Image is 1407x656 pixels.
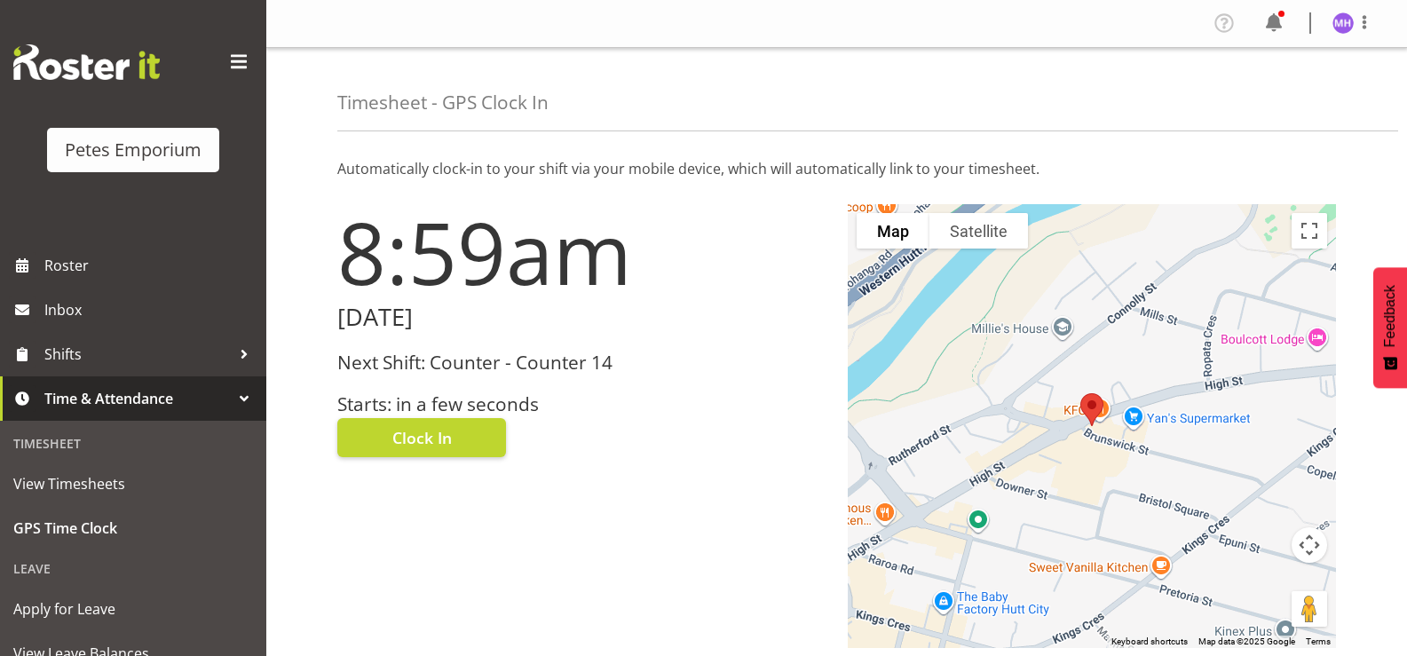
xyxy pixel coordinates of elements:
[44,341,231,368] span: Shifts
[1382,285,1398,347] span: Feedback
[1332,12,1354,34] img: mackenzie-halford4471.jpg
[44,296,257,323] span: Inbox
[65,137,202,163] div: Petes Emporium
[1292,591,1327,627] button: Drag Pegman onto the map to open Street View
[857,213,929,249] button: Show street map
[1198,636,1295,646] span: Map data ©2025 Google
[929,213,1028,249] button: Show satellite imagery
[13,470,253,497] span: View Timesheets
[1373,267,1407,388] button: Feedback - Show survey
[337,394,826,415] h3: Starts: in a few seconds
[337,304,826,331] h2: [DATE]
[1292,527,1327,563] button: Map camera controls
[852,625,911,648] a: Open this area in Google Maps (opens a new window)
[852,625,911,648] img: Google
[392,426,452,449] span: Clock In
[13,44,160,80] img: Rosterit website logo
[337,92,549,113] h4: Timesheet - GPS Clock In
[4,462,262,506] a: View Timesheets
[4,587,262,631] a: Apply for Leave
[1111,636,1188,648] button: Keyboard shortcuts
[13,596,253,622] span: Apply for Leave
[337,204,826,300] h1: 8:59am
[44,252,257,279] span: Roster
[337,158,1336,179] p: Automatically clock-in to your shift via your mobile device, which will automatically link to you...
[13,515,253,541] span: GPS Time Clock
[4,550,262,587] div: Leave
[337,352,826,373] h3: Next Shift: Counter - Counter 14
[337,418,506,457] button: Clock In
[1306,636,1331,646] a: Terms (opens in new tab)
[1292,213,1327,249] button: Toggle fullscreen view
[44,385,231,412] span: Time & Attendance
[4,425,262,462] div: Timesheet
[4,506,262,550] a: GPS Time Clock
